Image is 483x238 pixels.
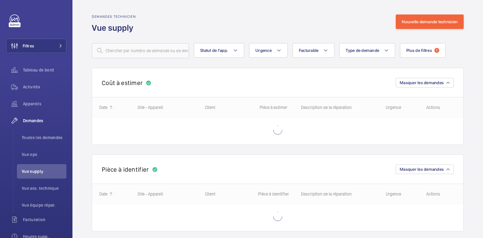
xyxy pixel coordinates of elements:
span: Plus de filtres [406,48,432,53]
button: Facturable [293,43,335,58]
span: Demandes [23,118,66,124]
button: Masquer les demandes [396,164,454,174]
span: Facturable [299,48,319,53]
h2: Demandes technicien [92,14,137,19]
span: Appareils [23,101,66,107]
span: Type de demande [346,48,379,53]
h1: Vue supply [92,22,137,33]
span: Vue supply [22,168,66,174]
button: Plus de filtres1 [400,43,446,58]
h2: Pièce à identifier [102,166,149,173]
button: Type de demande [339,43,395,58]
span: Masquer les demandes [400,167,444,172]
span: Vue équipe répar. [22,202,66,208]
input: Chercher par numéro de demande ou de devis [92,43,189,58]
span: Vue ass. technique [22,185,66,191]
button: Nouvelle demande technicien [396,14,464,29]
span: Tableau de bord [23,67,66,73]
button: Urgence [249,43,288,58]
button: Statut de l'app. [194,43,244,58]
span: Filtres [23,43,34,49]
button: Filtres [6,39,66,53]
span: Facturation [23,217,66,223]
h2: Coût à estimer [102,79,142,87]
span: Vue ops [22,151,66,157]
span: Activités [23,84,66,90]
span: Masquer les demandes [400,80,444,85]
span: 1 [434,48,439,53]
span: Statut de l'app. [200,48,228,53]
button: Masquer les demandes [396,78,454,87]
span: Toutes les demandes [22,135,66,141]
span: Urgence [255,48,272,53]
